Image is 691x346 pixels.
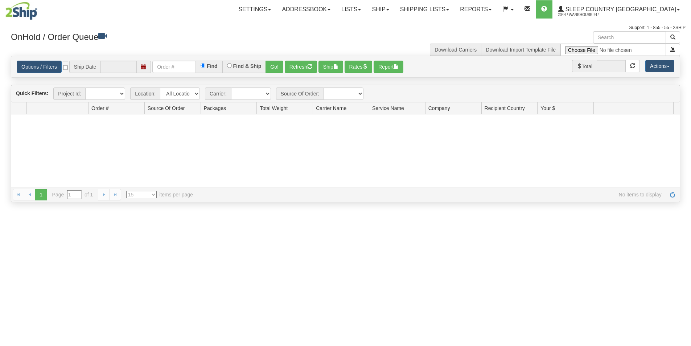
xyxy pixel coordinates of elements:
span: Sleep Country [GEOGRAPHIC_DATA] [564,6,676,12]
input: Search [593,31,666,44]
button: Go! [266,61,283,73]
div: grid toolbar [11,85,680,102]
span: 2044 / Warehouse 914 [558,11,612,19]
a: Lists [336,0,366,19]
span: items per page [126,191,193,198]
label: Find [207,64,218,69]
button: Rates [345,61,373,73]
span: Location: [130,87,160,100]
span: Packages [204,105,226,112]
span: Page of 1 [52,190,93,199]
span: Source Of Order: [276,87,324,100]
span: Order # [91,105,108,112]
a: Settings [233,0,276,19]
a: Shipping lists [395,0,455,19]
a: Download Carriers [435,47,477,53]
button: Ship [318,61,343,73]
input: Order # [152,61,196,73]
span: Carrier Name [316,105,346,112]
span: Project Id: [53,87,85,100]
div: Support: 1 - 855 - 55 - 2SHIP [5,25,686,31]
button: Actions [645,60,674,72]
span: Recipient Country [485,105,525,112]
input: Import [560,44,666,56]
span: 1 [35,189,47,200]
label: Quick Filters: [16,90,48,97]
span: Total Weight [260,105,288,112]
a: Refresh [667,189,678,200]
span: Total [572,60,597,72]
span: Source Of Order [148,105,185,112]
a: Sleep Country [GEOGRAPHIC_DATA] 2044 / Warehouse 914 [552,0,685,19]
button: Report [374,61,403,73]
a: Ship [366,0,394,19]
a: Addressbook [276,0,336,19]
button: Refresh [285,61,317,73]
a: Download Import Template File [486,47,556,53]
h3: OnHold / Order Queue [11,31,340,42]
span: Ship Date [69,61,100,73]
span: No items to display [203,191,662,198]
span: Your $ [540,105,555,112]
span: Service Name [372,105,404,112]
a: Reports [455,0,497,19]
span: Company [428,105,450,112]
img: logo2044.jpg [5,2,37,20]
button: Search [666,31,680,44]
a: Options / Filters [17,61,62,73]
span: Carrier: [205,87,231,100]
label: Find & Ship [233,64,262,69]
